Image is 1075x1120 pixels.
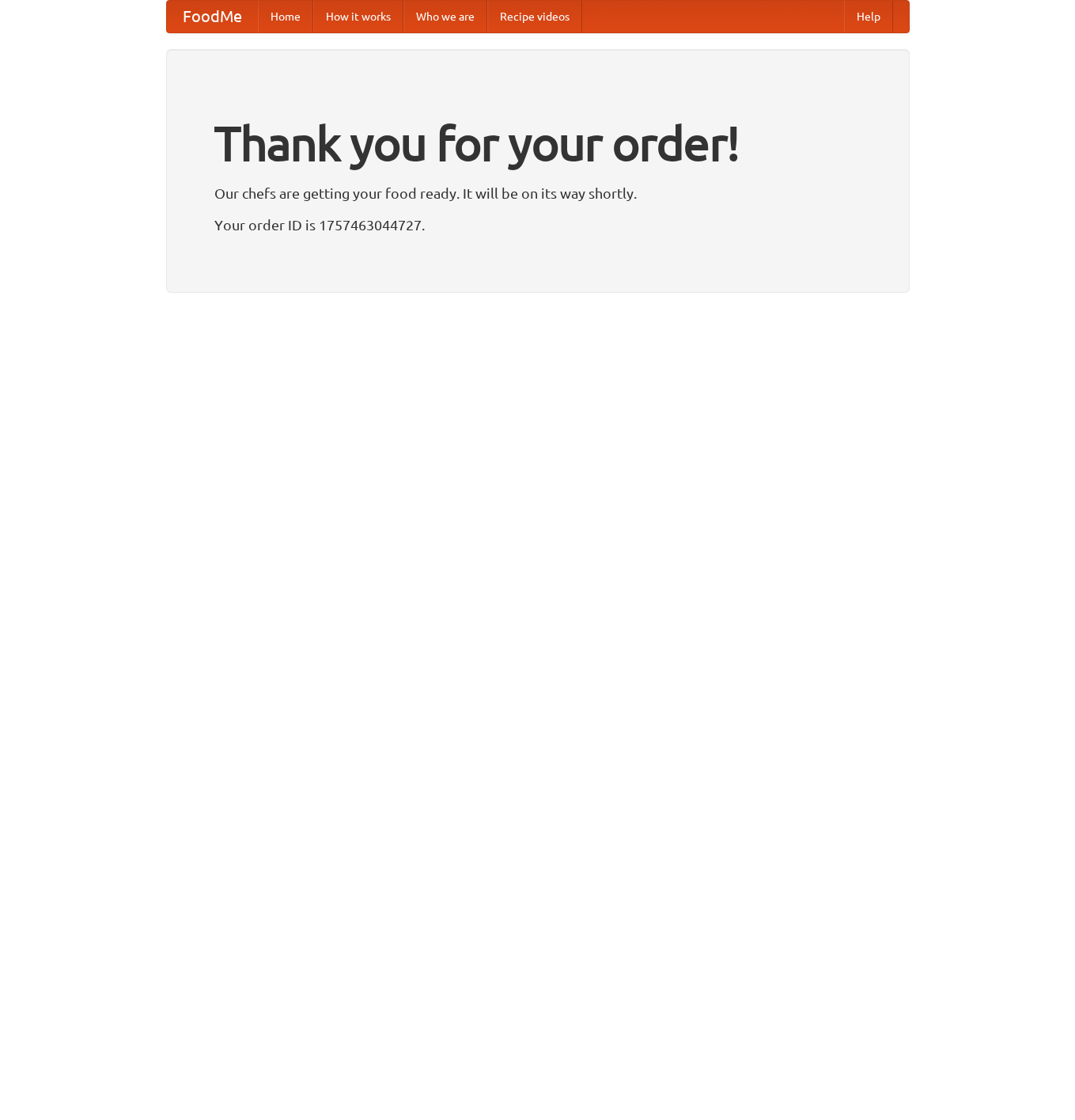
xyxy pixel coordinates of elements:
a: FoodMe [167,1,258,32]
h1: Thank you for your order! [214,105,861,181]
a: Home [258,1,313,32]
p: Our chefs are getting your food ready. It will be on its way shortly. [214,181,861,205]
a: Recipe videos [487,1,582,32]
a: Help [844,1,893,32]
a: Who we are [403,1,487,32]
p: Your order ID is 1757463044727. [214,213,861,237]
a: How it works [313,1,403,32]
